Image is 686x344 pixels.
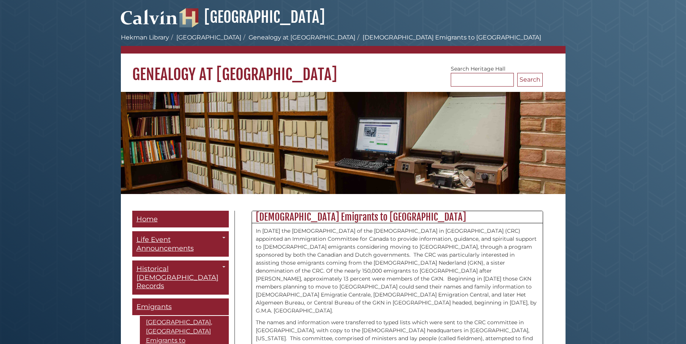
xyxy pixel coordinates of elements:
span: Emigrants [136,303,172,311]
img: Hekman Library Logo [179,8,198,27]
a: Hekman Library [121,34,169,41]
a: [GEOGRAPHIC_DATA] [179,8,325,27]
a: Life Event Announcements [132,231,229,257]
span: Home [136,215,158,223]
nav: breadcrumb [121,33,566,54]
span: Life Event Announcements [136,235,194,252]
span: Historical [DEMOGRAPHIC_DATA] Records [136,265,219,290]
a: Emigrants [132,298,229,316]
a: Calvin University [121,17,178,24]
h2: [DEMOGRAPHIC_DATA] Emigrants to [GEOGRAPHIC_DATA] [252,211,543,223]
a: Historical [DEMOGRAPHIC_DATA] Records [132,260,229,295]
h1: Genealogy at [GEOGRAPHIC_DATA] [121,54,566,84]
a: Home [132,211,229,228]
button: Search [517,73,543,87]
img: Calvin [121,6,178,27]
p: In [DATE] the [DEMOGRAPHIC_DATA] of the [DEMOGRAPHIC_DATA] in [GEOGRAPHIC_DATA] (CRC) appointed a... [256,227,539,315]
a: Genealogy at [GEOGRAPHIC_DATA] [249,34,355,41]
a: [GEOGRAPHIC_DATA] [176,34,241,41]
li: [DEMOGRAPHIC_DATA] Emigrants to [GEOGRAPHIC_DATA] [355,33,541,42]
